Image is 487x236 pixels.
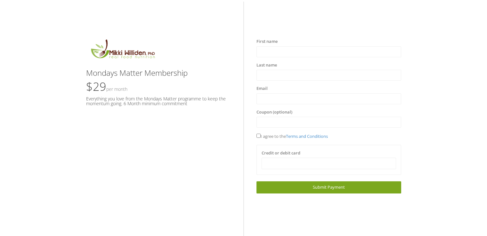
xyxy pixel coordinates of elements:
[286,133,328,139] a: Terms and Conditions
[266,161,392,166] iframe: Secure card payment input frame
[256,38,278,45] label: First name
[256,181,401,193] a: Submit Payment
[86,38,159,62] img: MikkiLogoMain.png
[106,86,127,92] small: Per Month
[313,184,345,190] span: Submit Payment
[256,109,292,115] label: Coupon (optional)
[86,69,231,77] h3: Mondays Matter Membership
[256,85,268,92] label: Email
[262,150,300,156] label: Credit or debit card
[86,96,231,106] h5: Everything you love from the Mondays Matter programme to keep the momentum going. 6 Month minimum...
[256,133,328,139] span: I agree to the
[86,79,127,94] span: $29
[256,62,277,68] label: Last name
